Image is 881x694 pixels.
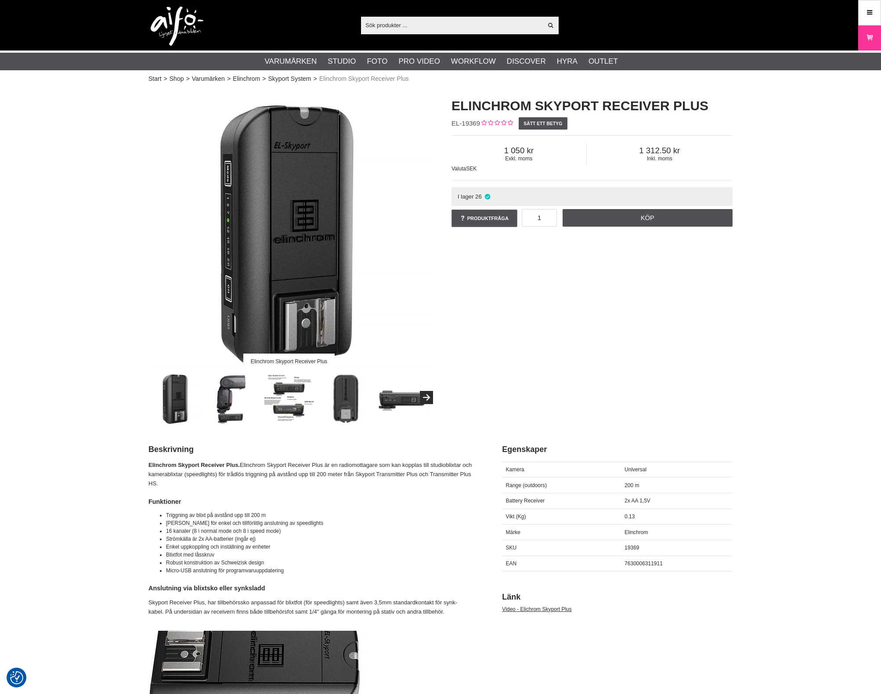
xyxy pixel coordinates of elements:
[563,209,733,227] a: Köp
[361,18,542,32] input: Sök produkter ...
[148,497,480,506] h4: Funktioner
[506,498,545,504] span: Battery Receiver
[420,391,433,404] button: Next
[328,56,356,67] a: Studio
[262,74,266,83] span: >
[451,146,586,155] span: 1 050
[186,74,189,83] span: >
[625,545,639,551] span: 19369
[451,210,517,227] a: Produktfråga
[166,543,480,551] li: Enkel uppkoppling och inställning av enheter
[151,7,203,46] img: logo.png
[263,371,316,424] img: Elinchrom Receiver Plus Quick Guide
[507,56,546,67] a: Discover
[484,193,491,200] i: I lager
[506,466,524,473] span: Kamera
[148,462,240,468] strong: Elinchrom Skyport Receiver Plus.
[148,88,430,369] img: Elinchrom Skyport Receiver Plus
[243,354,335,369] div: Elinchrom Skyport Receiver Plus
[166,551,480,559] li: Blixtfot med låsskruv
[164,74,167,83] span: >
[506,545,517,551] span: SKU
[451,56,496,67] a: Workflow
[206,371,259,424] img: Med kamerablixt (ingår inte)
[166,567,480,575] li: Micro-USB anslutning för programvaruuppdatering
[376,371,429,424] img: Elegant design, uttag för 3.5mm synkkabel
[625,482,639,488] span: 200 m
[451,97,733,115] h1: Elinchrom Skyport Receiver Plus
[319,371,372,424] img: Blixtfot med låsskruv
[589,56,618,67] a: Outlet
[319,74,409,83] span: Elinchrom Skyport Receiver Plus
[227,74,231,83] span: >
[451,166,466,172] span: Valuta
[166,519,480,527] li: [PERSON_NAME] för enkel och tillförlitlig anslutning av speedlights
[148,74,162,83] a: Start
[265,56,317,67] a: Varumärken
[233,74,260,83] a: Elinchrom
[519,117,567,130] a: Sätt ett betyg
[166,511,480,519] li: Triggning av blixt på avstånd upp till 200 m
[10,670,23,686] button: Samtyckesinställningar
[625,466,646,473] span: Universal
[625,513,635,520] span: 0.13
[451,119,480,127] span: EL-19369
[166,535,480,543] li: Strömkälla är 2x AA-batterier (ingår ej)
[506,482,547,488] span: Range (outdoors)
[166,527,480,535] li: 16 kanaler (8 i normal mode och 8 i speed mode)
[367,56,387,67] a: Foto
[502,592,733,603] h2: Länk
[170,74,184,83] a: Shop
[466,166,477,172] span: SEK
[192,74,225,83] a: Varumärken
[148,444,480,455] h2: Beskrivning
[451,155,586,162] span: Exkl. moms
[398,56,440,67] a: Pro Video
[148,598,480,617] p: Skyport Receiver Plus, har tillbehörssko anpassad för blixtfot (för speedlights) samt även 3,5mm ...
[506,513,526,520] span: Vikt (Kg)
[502,606,572,612] a: Video - Elichrom Skyport Plus
[480,119,513,128] div: Kundbetyg: 0
[502,444,733,455] h2: Egenskaper
[148,584,480,593] h4: Anslutning via blixtsko eller synksladd
[625,529,648,535] span: Elinchrom
[458,193,474,200] span: I lager
[475,193,482,200] span: 26
[587,146,733,155] span: 1 312.50
[506,529,520,535] span: Märke
[149,371,202,424] img: Elinchrom Skyport Receiver Plus
[268,74,311,83] a: Skyport System
[625,560,663,567] span: 7630006311911
[166,559,480,567] li: Robust konstruktion av Schweizisk design
[506,560,517,567] span: EAN
[587,155,733,162] span: Inkl. moms
[557,56,578,67] a: Hyra
[314,74,317,83] span: >
[625,498,650,504] span: 2x AA 1,5V
[148,461,480,488] p: Elinchrom Skyport Receiver Plus är en radiomottagare som kan kopplas till studioblixtar och kamer...
[10,671,23,684] img: Revisit consent button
